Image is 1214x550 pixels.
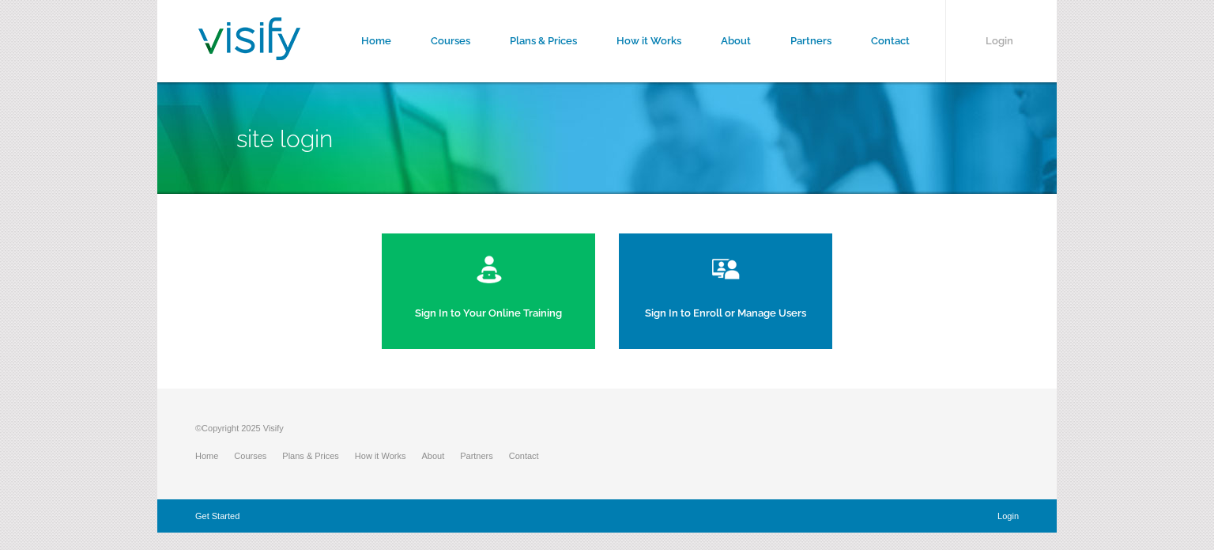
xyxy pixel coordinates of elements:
[282,451,355,461] a: Plans & Prices
[234,451,282,461] a: Courses
[195,451,234,461] a: Home
[460,451,509,461] a: Partners
[198,17,300,60] img: Visify Training
[619,233,832,349] a: Sign In to Enroll or Manage Users
[202,423,284,433] span: Copyright 2025 Visify
[421,451,460,461] a: About
[195,420,555,444] p: ©
[509,451,555,461] a: Contact
[236,125,333,153] span: Site Login
[382,233,595,349] a: Sign In to Your Online Training
[198,42,300,65] a: Visify Training
[708,253,744,285] img: manage users
[355,451,422,461] a: How it Works
[195,511,239,521] a: Get Started
[997,511,1019,521] a: Login
[475,253,503,285] img: training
